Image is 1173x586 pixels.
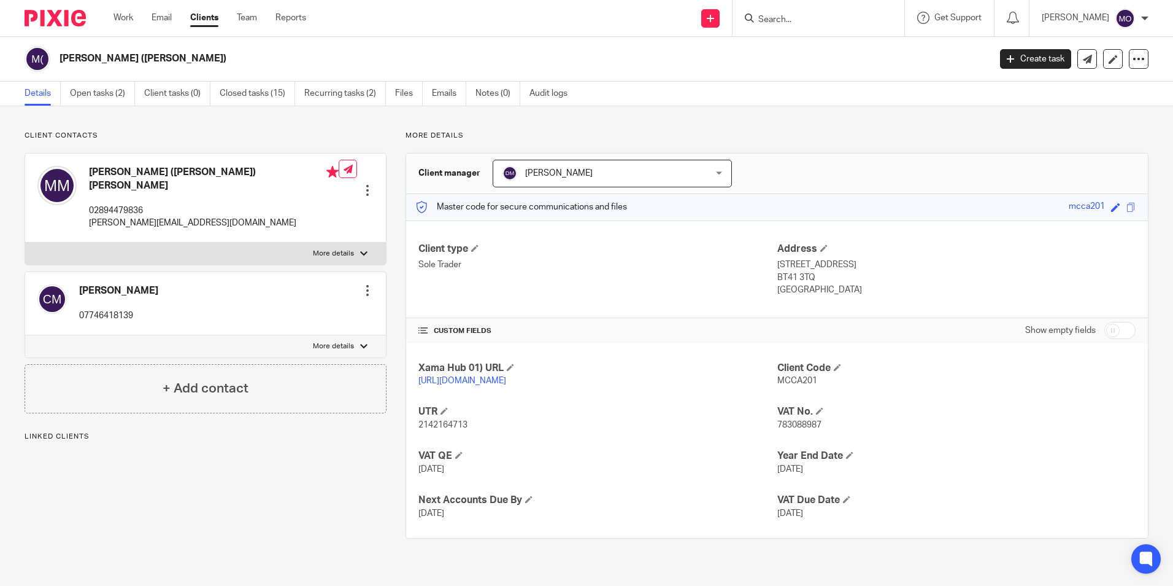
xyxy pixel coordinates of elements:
span: [DATE] [777,465,803,474]
a: Details [25,82,61,106]
span: [PERSON_NAME] [525,169,593,178]
a: Files [395,82,423,106]
img: svg%3E [37,284,67,314]
h4: Address [777,243,1136,256]
p: [PERSON_NAME][EMAIL_ADDRESS][DOMAIN_NAME] [89,217,339,229]
a: Reports [275,12,306,24]
p: More details [313,249,354,259]
h4: + Add contact [163,379,248,398]
h4: [PERSON_NAME] [79,284,158,297]
img: svg%3E [502,166,517,181]
img: svg%3E [1115,9,1135,28]
h4: Next Accounts Due By [418,494,777,507]
span: 2142164713 [418,421,467,429]
span: Get Support [934,14,982,22]
h4: Client Code [777,362,1136,375]
p: Linked clients [25,432,387,442]
p: [STREET_ADDRESS] [777,259,1136,271]
a: Client tasks (0) [144,82,210,106]
a: Recurring tasks (2) [304,82,386,106]
span: MCCA201 [777,377,817,385]
a: Work [113,12,133,24]
p: More details [313,342,354,351]
p: Master code for secure communications and files [415,201,627,213]
img: Pixie [25,10,86,26]
span: [DATE] [777,509,803,518]
img: svg%3E [37,166,77,205]
a: Audit logs [529,82,577,106]
p: Sole Trader [418,259,777,271]
h4: VAT QE [418,450,777,463]
p: 02894479836 [89,205,339,217]
p: [GEOGRAPHIC_DATA] [777,284,1136,296]
a: Email [152,12,172,24]
p: [PERSON_NAME] [1042,12,1109,24]
p: 07746418139 [79,310,158,322]
a: [URL][DOMAIN_NAME] [418,377,506,385]
h4: Client type [418,243,777,256]
a: Team [237,12,257,24]
a: Open tasks (2) [70,82,135,106]
h4: UTR [418,405,777,418]
h4: VAT No. [777,405,1136,418]
h4: Year End Date [777,450,1136,463]
h3: Client manager [418,167,480,179]
a: Closed tasks (15) [220,82,295,106]
p: BT41 3TQ [777,272,1136,284]
a: Create task [1000,49,1071,69]
span: [DATE] [418,509,444,518]
i: Primary [326,166,339,178]
label: Show empty fields [1025,324,1096,337]
input: Search [757,15,867,26]
img: svg%3E [25,46,50,72]
p: Client contacts [25,131,387,141]
h4: Xama Hub 01) URL [418,362,777,375]
a: Clients [190,12,218,24]
div: mcca201 [1069,200,1105,214]
span: [DATE] [418,465,444,474]
h4: CUSTOM FIELDS [418,326,777,336]
a: Emails [432,82,466,106]
span: 783088987 [777,421,821,429]
p: More details [406,131,1148,141]
a: Notes (0) [475,82,520,106]
h4: [PERSON_NAME] ([PERSON_NAME]) [PERSON_NAME] [89,166,339,192]
h4: VAT Due Date [777,494,1136,507]
h2: [PERSON_NAME] ([PERSON_NAME]) [60,52,797,65]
